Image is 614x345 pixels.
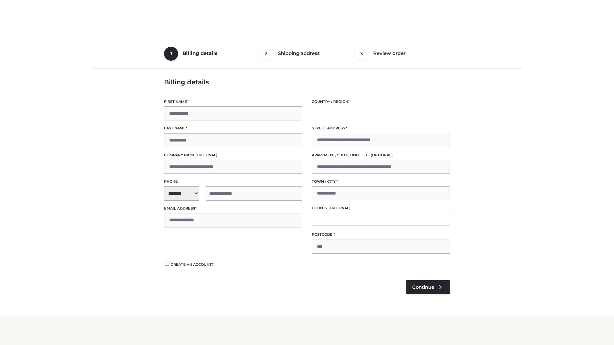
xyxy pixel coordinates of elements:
[312,99,450,105] label: Country / Region
[328,206,350,210] span: (optional)
[312,152,450,158] label: Apartment, suite, unit, etc.
[412,284,434,290] span: Continue
[164,205,302,211] label: Email address
[312,232,450,238] label: Postcode
[164,152,302,158] label: Company name
[371,153,393,157] span: (optional)
[312,205,450,211] label: County
[406,280,450,294] a: Continue
[164,78,450,86] h3: Billing details
[164,179,302,185] label: Phone
[312,179,450,185] label: Town / City
[164,125,302,131] label: Last name
[164,262,170,266] input: Create an account?
[195,153,217,157] span: (optional)
[164,99,302,105] label: First name
[171,262,214,267] span: Create an account?
[312,125,450,131] label: Street address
